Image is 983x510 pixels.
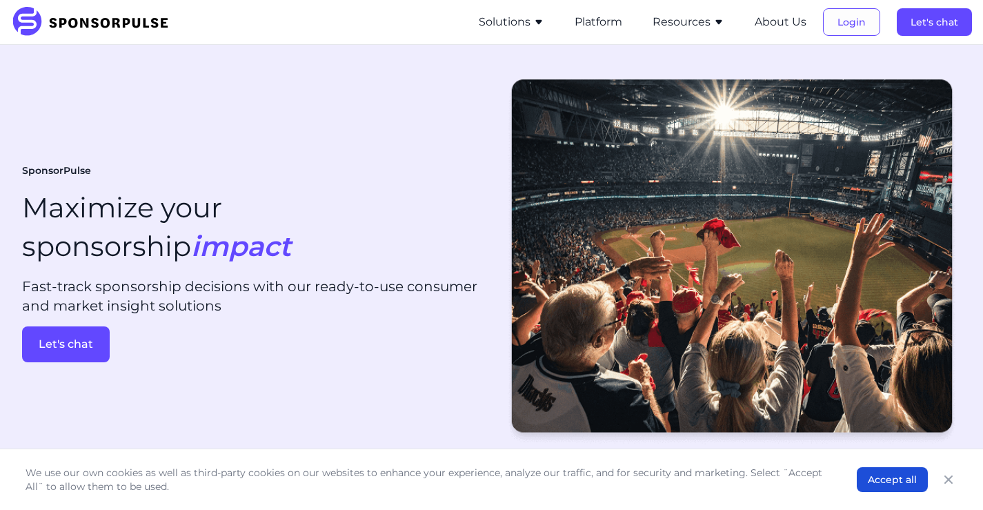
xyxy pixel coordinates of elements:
button: Accept all [857,467,928,492]
a: Let's chat [897,16,972,28]
button: Let's chat [897,8,972,36]
button: Solutions [479,14,544,30]
p: We use our own cookies as well as third-party cookies on our websites to enhance your experience,... [26,466,829,493]
a: About Us [755,16,806,28]
a: Login [823,16,880,28]
button: Resources [653,14,724,30]
button: About Us [755,14,806,30]
h1: Maximize your sponsorship [22,188,291,266]
a: Let's chat [22,326,481,362]
img: SponsorPulse [11,7,179,37]
button: Platform [575,14,622,30]
p: Fast-track sponsorship decisions with our ready-to-use consumer and market insight solutions [22,277,481,315]
iframe: Chat Widget [914,444,983,510]
i: impact [191,229,291,263]
button: Login [823,8,880,36]
a: Platform [575,16,622,28]
button: Let's chat [22,326,110,362]
span: SponsorPulse [22,164,91,178]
